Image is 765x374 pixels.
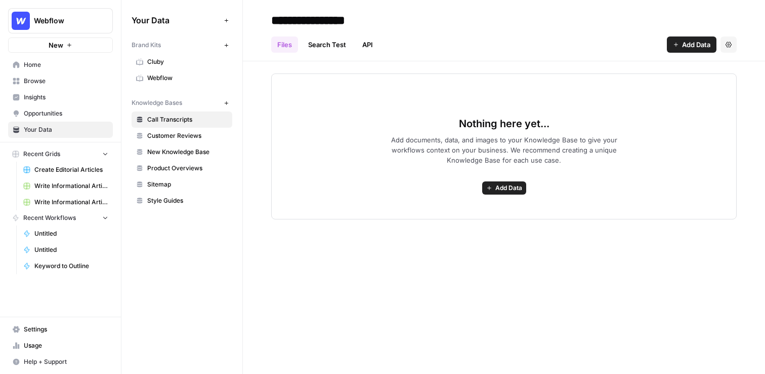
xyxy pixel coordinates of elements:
[19,242,113,258] a: Untitled
[34,165,108,174] span: Create Editorial Articles
[682,40,710,50] span: Add Data
[8,122,113,138] a: Your Data
[147,180,228,189] span: Sitemap
[8,354,113,370] button: Help + Support
[482,181,526,195] button: Add Data
[132,14,220,26] span: Your Data
[132,54,232,70] a: Cluby
[495,183,522,193] span: Add Data
[24,125,108,134] span: Your Data
[147,131,228,140] span: Customer Reviews
[24,325,108,334] span: Settings
[132,41,161,50] span: Brand Kits
[302,36,352,53] a: Search Test
[356,36,379,53] a: API
[34,16,95,26] span: Webflow
[147,57,228,66] span: Cluby
[24,60,108,69] span: Home
[34,261,108,271] span: Keyword to Outline
[147,196,228,205] span: Style Guides
[8,89,113,105] a: Insights
[147,115,228,124] span: Call Transcripts
[19,178,113,194] a: Write Informational Article (2)
[132,160,232,176] a: Product Overviews
[8,8,113,33] button: Workspace: Webflow
[459,117,549,131] span: Nothing here yet...
[24,109,108,118] span: Opportunities
[19,226,113,242] a: Untitled
[24,93,108,102] span: Insights
[19,258,113,274] a: Keyword to Outline
[8,338,113,354] a: Usage
[34,229,108,238] span: Untitled
[24,357,108,366] span: Help + Support
[8,105,113,122] a: Opportunities
[19,162,113,178] a: Create Editorial Articles
[8,57,113,73] a: Home
[34,245,108,254] span: Untitled
[147,164,228,173] span: Product Overviews
[132,128,232,144] a: Customer Reviews
[23,213,76,222] span: Recent Workflows
[12,12,30,30] img: Webflow Logo
[667,36,716,53] button: Add Data
[23,149,60,159] span: Recent Grids
[24,341,108,350] span: Usage
[271,36,298,53] a: Files
[132,70,232,86] a: Webflow
[132,98,182,107] span: Knowledge Bases
[374,135,633,165] span: Add documents, data, and images to your Knowledge Base to give your workflows context on your bus...
[147,147,228,157] span: New Knowledge Base
[8,321,113,338] a: Settings
[8,210,113,226] button: Recent Workflows
[24,77,108,86] span: Browse
[49,40,63,50] span: New
[19,194,113,210] a: Write Informational Article (1)
[132,111,232,128] a: Call Transcripts
[132,193,232,209] a: Style Guides
[132,176,232,193] a: Sitemap
[147,73,228,83] span: Webflow
[8,146,113,162] button: Recent Grids
[34,181,108,191] span: Write Informational Article (2)
[8,73,113,89] a: Browse
[34,198,108,207] span: Write Informational Article (1)
[8,38,113,53] button: New
[132,144,232,160] a: New Knowledge Base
